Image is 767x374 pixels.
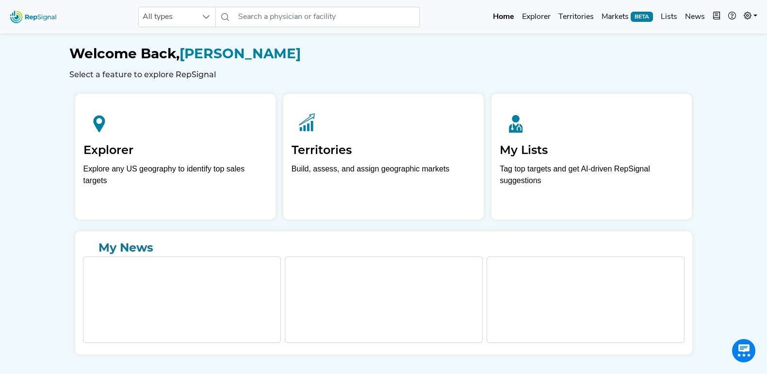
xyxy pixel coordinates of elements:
div: Explore any US geography to identify top sales targets [83,163,267,187]
h2: My Lists [500,143,684,157]
a: TerritoriesBuild, assess, and assign geographic markets [283,94,484,220]
h2: Explorer [83,143,267,157]
p: Tag top targets and get AI-driven RepSignal suggestions [500,163,684,192]
input: Search a physician or facility [234,7,420,27]
p: Build, assess, and assign geographic markets [292,163,475,192]
a: MarketsBETA [598,7,657,27]
span: BETA [631,12,653,21]
a: News [681,7,709,27]
a: Explorer [518,7,555,27]
h2: Territories [292,143,475,157]
button: Intel Book [709,7,724,27]
h6: Select a feature to explore RepSignal [69,70,698,79]
span: Welcome Back, [69,45,180,62]
a: Territories [555,7,598,27]
a: My ListsTag top targets and get AI-driven RepSignal suggestions [491,94,692,220]
a: ExplorerExplore any US geography to identify top sales targets [75,94,276,220]
a: Lists [657,7,681,27]
h1: [PERSON_NAME] [69,46,698,62]
a: Home [489,7,518,27]
a: My News [83,239,685,256]
span: All types [139,7,197,27]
